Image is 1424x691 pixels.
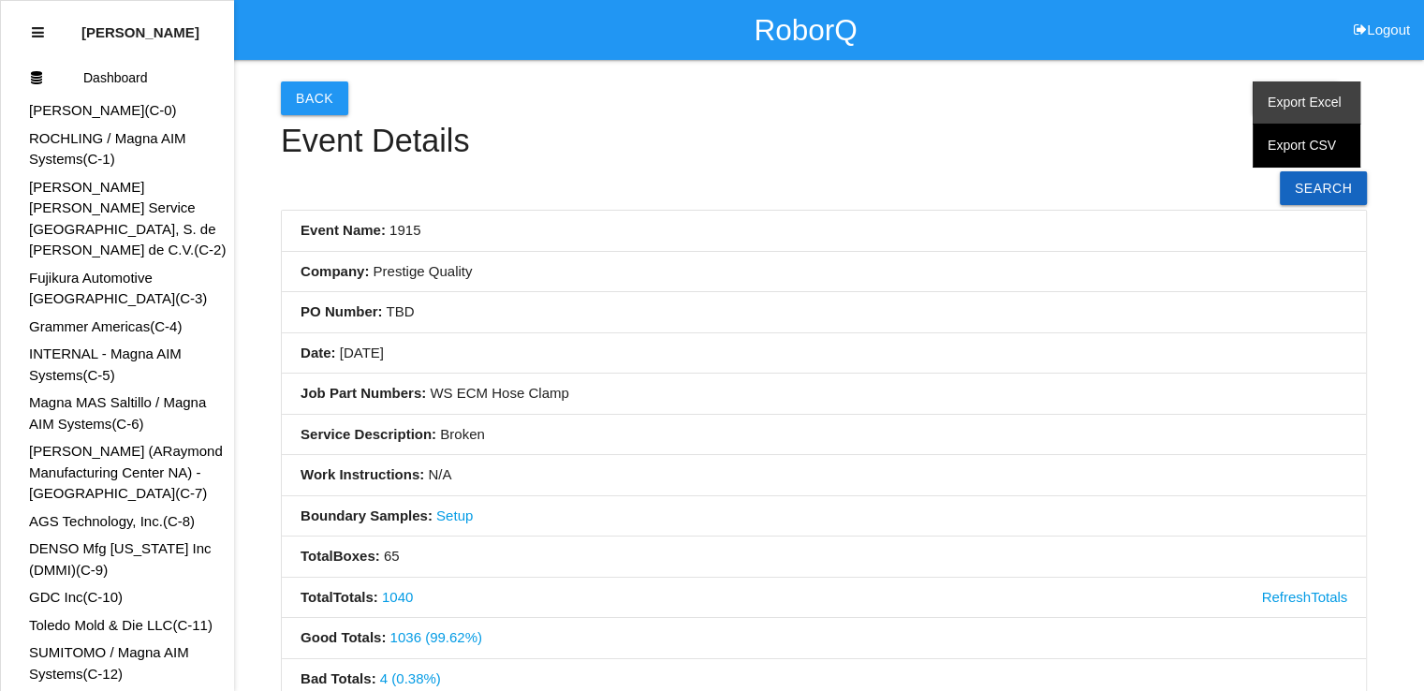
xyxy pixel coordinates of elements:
[282,415,1366,456] li: Broken
[282,374,1366,415] li: WS ECM Hose Clamp
[32,10,44,55] div: Close
[1,392,233,434] div: Magna MAS Saltillo / Magna AIM Systems's Dashboard
[29,617,213,633] a: Toledo Mold & Die LLC(C-11)
[29,270,207,307] a: Fujikura Automotive [GEOGRAPHIC_DATA](C-3)
[301,466,424,482] b: Work Instructions:
[1,55,233,100] a: Dashboard
[380,670,441,686] a: 4 (0.38%)
[29,443,223,501] a: [PERSON_NAME] (ARaymond Manufacturing Center NA) - [GEOGRAPHIC_DATA](C-7)
[29,130,186,168] a: ROCHLING / Magna AIM Systems(C-1)
[282,252,1366,293] li: Prestige Quality
[301,548,380,564] b: Total Boxes :
[1253,81,1360,125] a: Export Excel
[29,102,177,118] a: [PERSON_NAME](C-0)
[1,642,233,684] div: SUMITOMO / Magna AIM Systems's Dashboard
[1,587,233,609] div: GDC Inc's Dashboard
[1,441,233,505] div: A. Raymond Canada (ARaymond Manufacturing Center NA) - Hamilton's Dashboard
[301,345,336,360] b: Date:
[436,507,473,523] a: Setup
[1,128,233,170] div: ROCHLING / Magna AIM Systems's Dashboard
[282,211,1366,252] li: 1915
[1,615,233,637] div: Toledo Mold & Die LLC's Dashboard
[1,100,233,122] div: Hutchinson's Dashboard
[29,540,212,578] a: DENSO Mfg [US_STATE] Inc (DMMI)(C-9)
[1253,125,1360,168] a: Export CSV
[29,589,123,605] a: GDC Inc(C-10)
[281,81,348,115] button: Back
[29,345,182,383] a: INTERNAL - Magna AIM Systems(C-5)
[81,10,199,40] p: Arshdeep Singh Dhindsa
[1,316,233,338] div: Grammer Americas's Dashboard
[282,292,1366,333] li: TBD
[1261,587,1347,609] a: Refresh Totals
[29,513,195,529] a: AGS Technology, Inc.(C-8)
[1,538,233,581] div: DENSO Mfg Michigan Inc (DMMI)'s Dashboard
[301,670,376,686] b: Bad Totals :
[301,303,383,319] b: PO Number:
[29,644,189,682] a: SUMITOMO / Magna AIM Systems(C-12)
[301,426,436,442] b: Service Description:
[382,589,413,605] a: 1040
[1,268,233,310] div: Fujikura Automotive Mexico's Dashboard
[282,537,1366,578] li: 65
[301,629,386,645] b: Good Totals :
[1,511,233,533] div: AGS Technology, Inc.'s Dashboard
[301,385,426,401] b: Job Part Numbers:
[1280,171,1367,205] a: Search
[301,263,369,279] b: Company:
[301,589,378,605] b: Total Totals :
[281,124,1367,159] h4: Event Details
[29,394,206,432] a: Magna MAS Saltillo / Magna AIM Systems(C-6)
[1,344,233,386] div: INTERNAL - Magna AIM Systems's Dashboard
[282,455,1366,496] li: N/A
[390,629,482,645] a: 1036 (99.62%)
[29,318,182,334] a: Grammer Americas(C-4)
[29,179,226,258] a: [PERSON_NAME] [PERSON_NAME] Service [GEOGRAPHIC_DATA], S. de [PERSON_NAME] de C.V.(C-2)
[282,333,1366,375] li: [DATE]
[301,507,433,523] b: Boundary Samples:
[1,177,233,261] div: MAHLE Behr Service Mexico, S. de R.L. de C.V.'s Dashboard
[301,222,386,238] b: Event Name:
